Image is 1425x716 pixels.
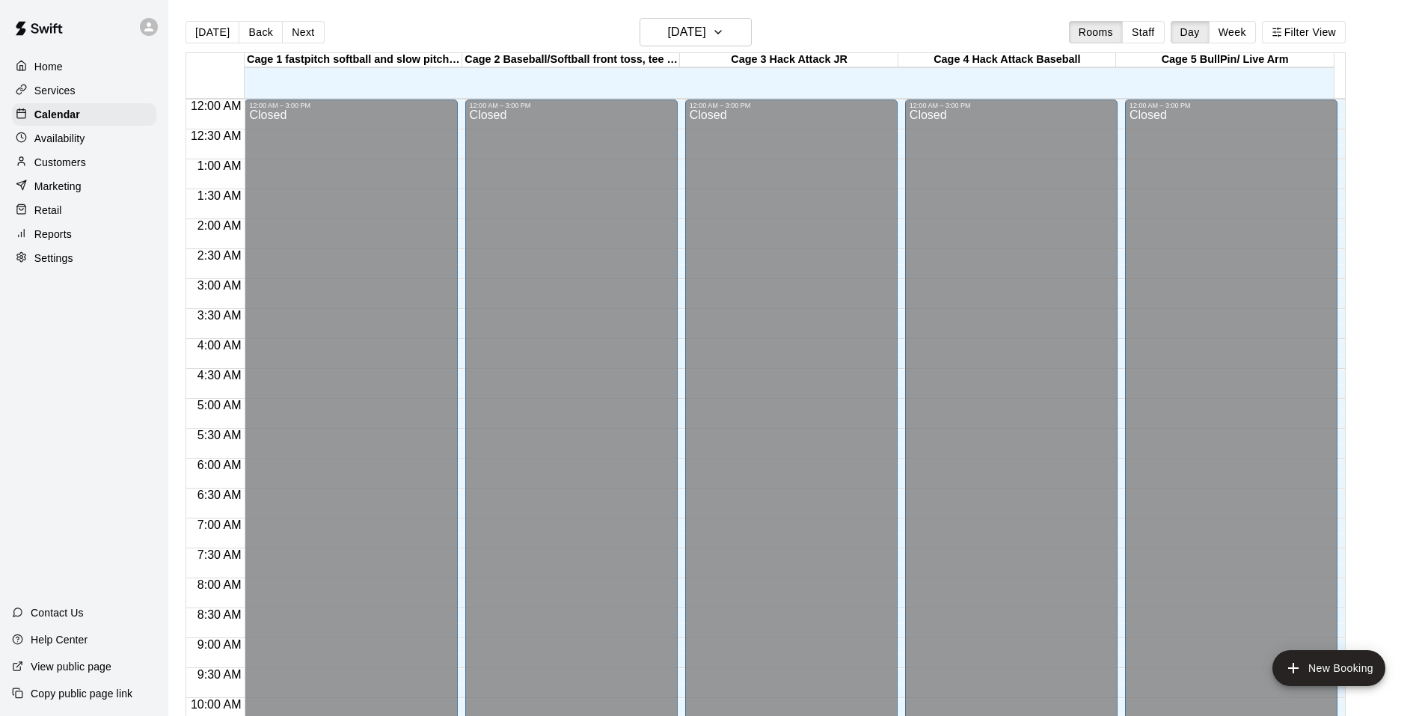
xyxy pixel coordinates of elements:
span: 3:30 AM [194,309,245,322]
p: Settings [34,251,73,266]
span: 5:30 AM [194,429,245,441]
div: Cage 5 BullPin/ Live Arm [1116,53,1334,67]
div: 12:00 AM – 3:00 PM [1130,102,1333,109]
p: Retail [34,203,62,218]
div: 12:00 AM – 3:00 PM [910,102,1113,109]
span: 7:30 AM [194,548,245,561]
h6: [DATE] [668,22,706,43]
p: Marketing [34,179,82,194]
span: 2:30 AM [194,249,245,262]
button: Next [282,21,324,43]
button: [DATE] [640,18,752,46]
span: 10:00 AM [187,698,245,711]
a: Availability [12,127,156,150]
p: Reports [34,227,72,242]
button: Staff [1122,21,1165,43]
div: 12:00 AM – 3:00 PM [249,102,453,109]
div: 12:00 AM – 3:00 PM [470,102,673,109]
span: 9:00 AM [194,638,245,651]
span: 12:00 AM [187,100,245,112]
p: Home [34,59,63,74]
div: Cage 3 Hack Attack JR [680,53,898,67]
button: Week [1209,21,1256,43]
span: 12:30 AM [187,129,245,142]
button: add [1272,650,1385,686]
p: Contact Us [31,605,84,620]
p: Copy public page link [31,686,132,701]
div: Cage 1 fastpitch softball and slow pitch softball [245,53,462,67]
span: 5:00 AM [194,399,245,411]
button: Back [239,21,283,43]
button: Rooms [1069,21,1123,43]
button: Filter View [1262,21,1346,43]
span: 4:00 AM [194,339,245,352]
a: Reports [12,223,156,245]
a: Calendar [12,103,156,126]
p: Calendar [34,107,80,122]
div: 12:00 AM – 3:00 PM [690,102,893,109]
a: Services [12,79,156,102]
button: Day [1171,21,1210,43]
span: 1:00 AM [194,159,245,172]
span: 9:30 AM [194,668,245,681]
span: 4:30 AM [194,369,245,382]
span: 6:00 AM [194,459,245,471]
a: Marketing [12,175,156,198]
span: 8:00 AM [194,578,245,591]
p: Availability [34,131,85,146]
p: Services [34,83,76,98]
span: 2:00 AM [194,219,245,232]
span: 7:00 AM [194,518,245,531]
a: Customers [12,151,156,174]
span: 1:30 AM [194,189,245,202]
a: Home [12,55,156,78]
span: 3:00 AM [194,279,245,292]
span: 8:30 AM [194,608,245,621]
p: Help Center [31,632,88,647]
div: Cage 4 Hack Attack Baseball [898,53,1116,67]
a: Retail [12,199,156,221]
div: Cage 2 Baseball/Softball front toss, tee work , No Machine [462,53,680,67]
button: [DATE] [186,21,239,43]
p: View public page [31,659,111,674]
span: 6:30 AM [194,489,245,501]
a: Settings [12,247,156,269]
p: Customers [34,155,86,170]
